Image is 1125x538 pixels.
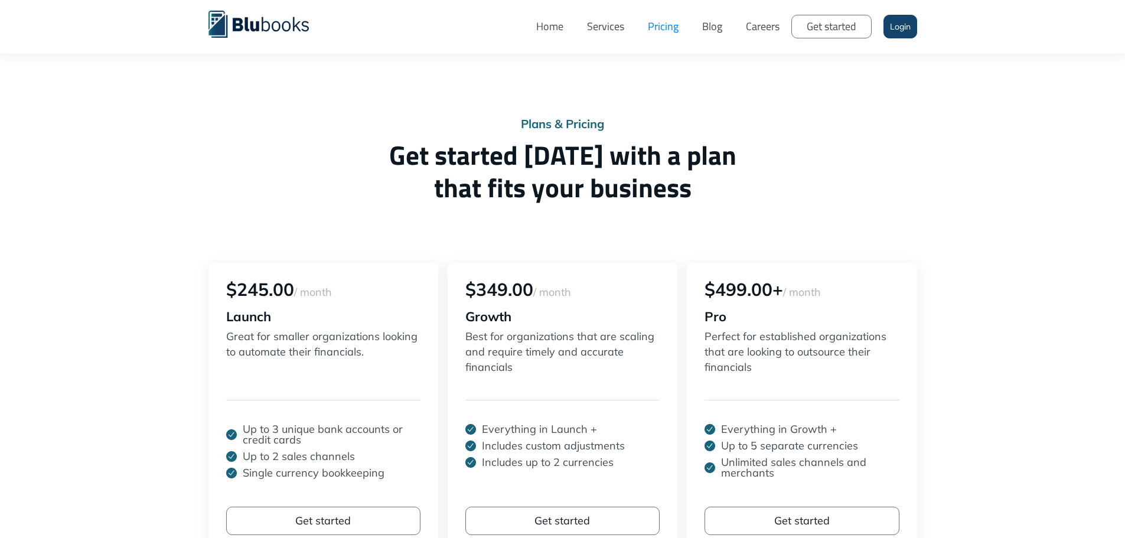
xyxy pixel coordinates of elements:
[783,285,821,299] span: / month
[208,118,917,130] div: Plans & Pricing
[883,15,917,38] a: Login
[734,9,791,44] a: Careers
[705,281,899,298] div: $499.00+
[465,310,660,323] div: Growth
[294,285,332,299] span: / month
[791,15,872,38] a: Get started
[721,457,899,478] p: Unlimited sales channels and merchants
[208,139,917,204] h1: Get started [DATE] with a plan
[721,424,837,435] p: Everything in Growth +
[705,310,899,323] div: Pro
[482,424,597,435] p: Everything in Launch +
[482,441,625,451] p: Includes custom adjustments
[208,171,917,204] span: that fits your business
[243,468,384,478] p: Single currency bookkeeping
[721,441,858,451] p: Up to 5 separate currencies
[575,9,636,44] a: Services
[226,310,420,323] div: Launch
[705,507,899,535] a: Get started
[465,329,660,376] p: Best for organizations that are scaling and require timely and accurate financials
[465,507,660,535] a: Get started
[524,9,575,44] a: Home
[226,507,420,535] a: Get started
[226,281,420,298] div: $245.00
[208,9,327,38] a: home
[226,329,420,376] p: Great for smaller organizations looking to automate their financials.
[636,9,690,44] a: Pricing
[533,285,571,299] span: / month
[482,457,614,468] p: Includes up to 2 currencies
[243,424,420,445] p: Up to 3 unique bank accounts or credit cards
[243,451,355,462] p: Up to 2 sales channels
[705,329,899,376] p: Perfect for established organizations that are looking to outsource their financials
[465,281,660,298] div: $349.00
[690,9,734,44] a: Blog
